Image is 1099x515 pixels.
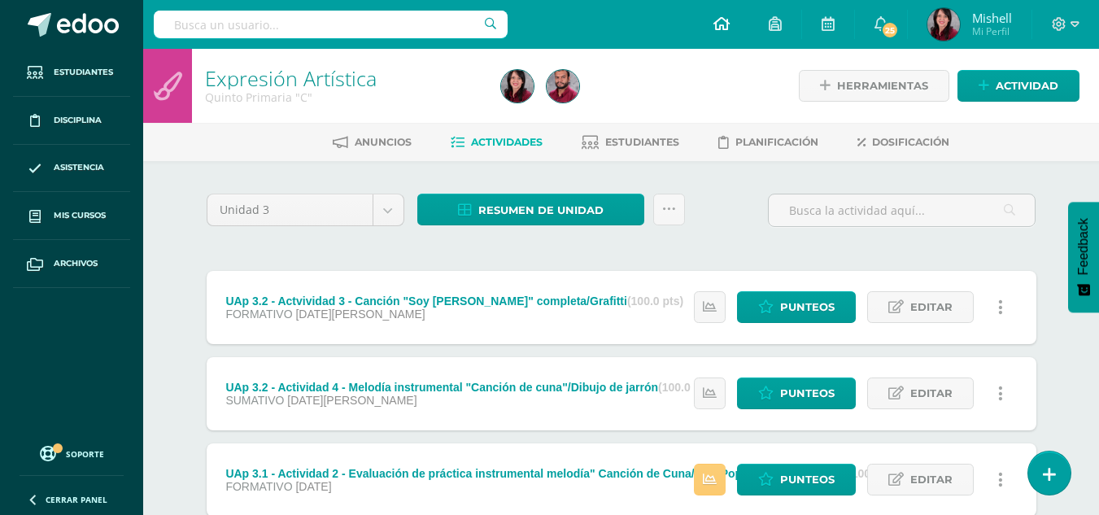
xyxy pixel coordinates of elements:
a: Herramientas [799,70,949,102]
a: Anuncios [333,129,412,155]
a: Expresión Artística [205,64,377,92]
div: Quinto Primaria 'C' [205,89,482,105]
img: ac8c83325fefb452ed4d32e32ba879e3.png [547,70,579,103]
input: Busca un usuario... [154,11,508,38]
strong: (100.0 pts) [627,295,683,308]
a: Punteos [737,291,856,323]
span: Planificación [735,136,818,148]
a: Punteos [737,378,856,409]
span: Archivos [54,257,98,270]
span: FORMATIVO [225,480,292,493]
span: Editar [910,378,953,408]
span: FORMATIVO [225,308,292,321]
span: Asistencia [54,161,104,174]
strong: (100.0 pts) [658,381,714,394]
span: Anuncios [355,136,412,148]
a: Disciplina [13,97,130,145]
span: 25 [881,21,899,39]
a: Soporte [20,442,124,464]
div: UAp 3.2 - Actvividad 3 - Canción "Soy [PERSON_NAME]" completa/Grafitti [225,295,683,308]
a: Punteos [737,464,856,495]
span: Punteos [780,378,835,408]
span: Editar [910,465,953,495]
span: [DATE][PERSON_NAME] [287,394,416,407]
img: cbe9f6b4582f730b6d53534ef3a95a26.png [927,8,960,41]
a: Estudiantes [13,49,130,97]
span: Mi Perfil [972,24,1012,38]
span: Punteos [780,465,835,495]
a: Asistencia [13,145,130,193]
span: Mis cursos [54,209,106,222]
span: Dosificación [872,136,949,148]
div: UAp 3.2 - Actividad 4 - Melodía instrumental "Canción de cuna"/Dibujo de jarrón [225,381,714,394]
a: Actividad [957,70,1079,102]
a: Planificación [718,129,818,155]
a: Dosificación [857,129,949,155]
span: Editar [910,292,953,322]
a: Archivos [13,240,130,288]
span: Punteos [780,292,835,322]
span: Herramientas [837,71,928,101]
span: Actividad [996,71,1058,101]
span: Cerrar panel [46,494,107,505]
span: [DATE][PERSON_NAME] [295,308,425,321]
a: Mis cursos [13,192,130,240]
a: Resumen de unidad [417,194,644,225]
span: [DATE] [295,480,331,493]
span: Estudiantes [54,66,113,79]
input: Busca la actividad aquí... [769,194,1035,226]
h1: Expresión Artística [205,67,482,89]
div: UAp 3.1 - Actividad 2 - Evaluación de práctica instrumental melodía" Canción de Cuna/Arte Pop - [... [225,467,904,480]
a: Unidad 3 [207,194,403,225]
span: Feedback [1076,218,1091,275]
span: SUMATIVO [225,394,284,407]
img: cbe9f6b4582f730b6d53534ef3a95a26.png [501,70,534,103]
span: Mishell [972,10,1012,26]
span: Disciplina [54,114,102,127]
span: Resumen de unidad [478,195,604,225]
span: Unidad 3 [220,194,360,225]
span: Actividades [471,136,543,148]
button: Feedback - Mostrar encuesta [1068,202,1099,312]
span: Estudiantes [605,136,679,148]
span: Soporte [66,448,104,460]
a: Estudiantes [582,129,679,155]
a: Actividades [451,129,543,155]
